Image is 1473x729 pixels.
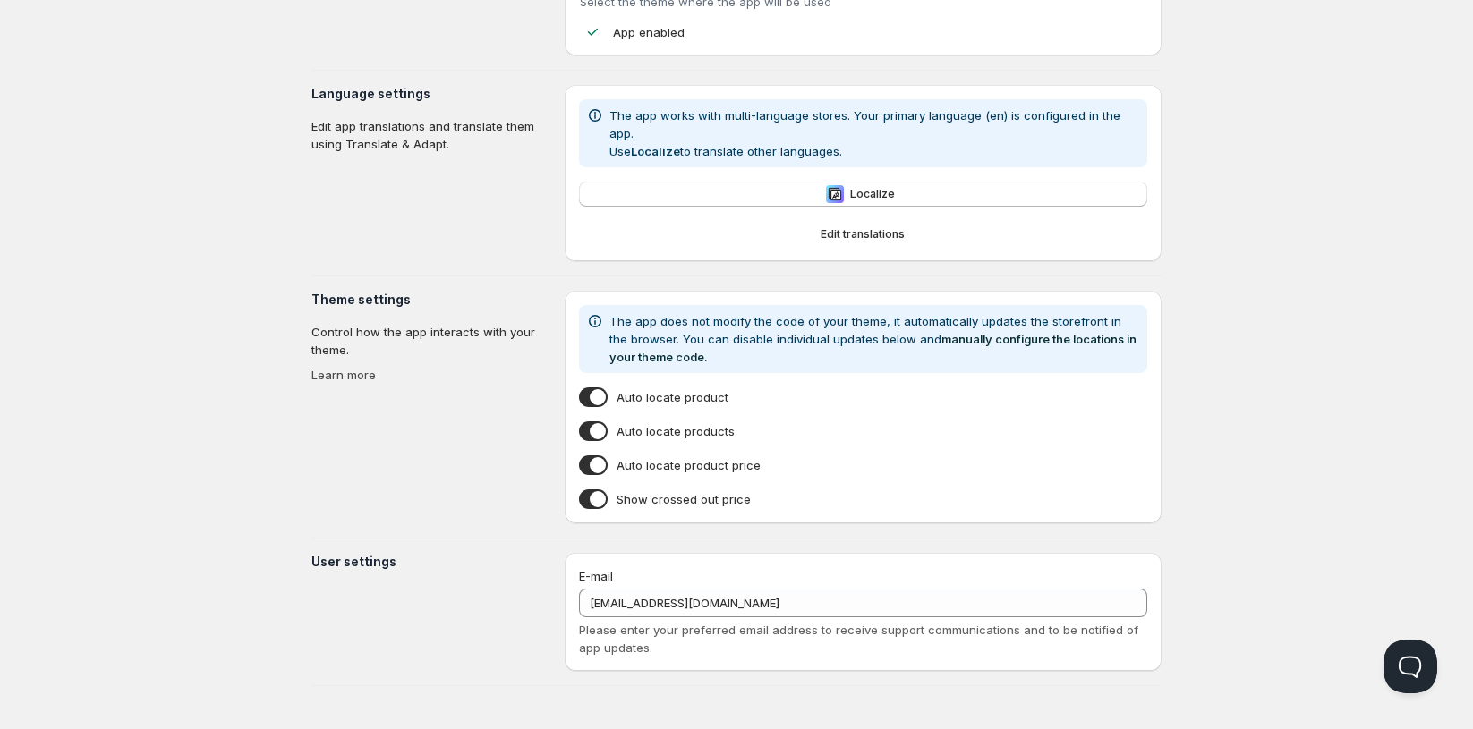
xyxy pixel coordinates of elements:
[613,23,685,41] p: App enabled
[579,569,613,583] span: E-mail
[311,291,550,309] h3: Theme settings
[311,85,550,103] h3: Language settings
[579,182,1147,207] button: LocalizeLocalize
[826,185,844,203] img: Localize
[579,623,1138,655] span: Please enter your preferred email address to receive support communications and to be notified of...
[631,144,680,158] b: Localize
[609,332,1137,364] a: manually configure the locations in your theme code.
[617,422,735,440] span: Auto locate products
[311,553,550,571] h3: User settings
[617,456,761,474] span: Auto locate product price
[311,323,550,359] p: Control how the app interacts with your theme.
[609,312,1140,366] p: The app does not modify the code of your theme, it automatically updates the storefront in the br...
[821,227,905,242] span: Edit translations
[1384,640,1437,693] iframe: Help Scout Beacon - Open
[609,106,1140,160] p: The app works with multi-language stores. Your primary language (en) is configured in the app. Us...
[311,368,376,382] a: Learn more
[311,117,550,153] p: Edit app translations and translate them using Translate & Adapt.
[617,388,728,406] span: Auto locate product
[850,187,895,201] span: Localize
[579,222,1147,247] button: Edit translations
[617,490,751,508] span: Show crossed out price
